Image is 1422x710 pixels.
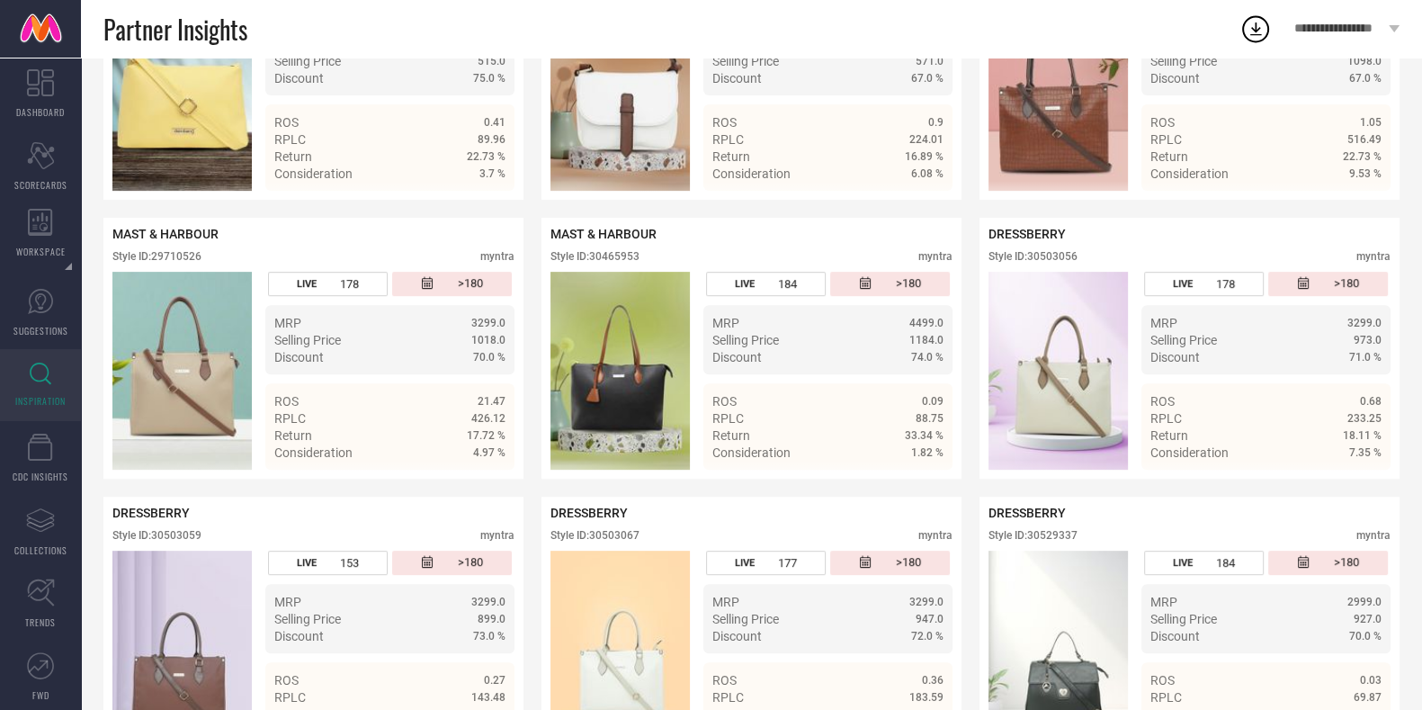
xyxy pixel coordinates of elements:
span: ROS [712,115,737,130]
span: MAST & HARBOUR [550,227,657,241]
div: Number of days since the style was first listed on the platform [830,272,950,296]
div: Number of days the style has been live on the platform [706,551,826,575]
span: 3299.0 [471,596,505,608]
span: ROS [712,394,737,409]
span: 17.72 % [467,429,505,442]
div: Click to view image [550,272,690,470]
span: RPLC [1150,690,1182,705]
div: myntra [1356,250,1391,263]
span: 4.97 % [473,446,505,459]
div: Number of days the style has been live on the platform [268,272,388,296]
span: Discount [712,629,762,643]
span: Selling Price [274,333,341,347]
span: >180 [1334,276,1359,292]
span: Details [903,478,944,492]
span: >180 [896,555,921,571]
span: RPLC [712,132,744,147]
span: 927.0 [1354,613,1382,625]
span: ROS [1150,673,1175,688]
div: myntra [1356,529,1391,542]
span: Consideration [712,166,791,181]
div: Number of days since the style was first listed on the platform [830,551,950,575]
span: 183.59 [909,691,944,704]
span: 22.73 % [1343,150,1382,163]
span: RPLC [1150,411,1182,426]
span: 0.9 [928,116,944,129]
span: 1018.0 [471,334,505,346]
span: Consideration [712,445,791,460]
span: RPLC [712,690,744,705]
div: Style ID: 30465953 [550,250,639,263]
span: Discount [1150,350,1200,364]
span: Return [712,149,750,164]
span: 0.09 [922,395,944,408]
div: Number of days since the style was first listed on the platform [392,551,512,575]
span: 515.0 [478,55,505,67]
div: Style ID: 30503059 [112,529,201,542]
span: 184 [1216,556,1235,570]
span: Discount [712,350,762,364]
span: 67.0 % [1349,72,1382,85]
span: Selling Price [274,612,341,626]
span: 571.0 [916,55,944,67]
span: 74.0 % [911,351,944,364]
span: 70.0 % [473,351,505,364]
span: MRP [274,595,301,609]
span: 1.05 [1360,116,1382,129]
span: >180 [896,276,921,292]
span: 0.27 [484,674,505,687]
span: Discount [274,71,324,85]
div: Click to view image [988,272,1128,470]
span: LIVE [297,278,317,290]
span: 2999.0 [1347,596,1382,608]
span: Return [712,428,750,443]
img: Style preview image [112,272,252,470]
span: Return [1150,149,1188,164]
span: Discount [1150,71,1200,85]
span: 3299.0 [471,317,505,329]
span: 21.47 [478,395,505,408]
span: 178 [340,277,359,291]
div: Number of days the style has been live on the platform [268,551,388,575]
span: RPLC [712,411,744,426]
span: Return [1150,428,1188,443]
span: 22.73 % [467,150,505,163]
span: ROS [274,673,299,688]
span: 3299.0 [1347,317,1382,329]
span: Selling Price [274,54,341,68]
a: Details [447,478,505,492]
span: >180 [1334,555,1359,571]
span: MRP [712,316,739,330]
span: MAST & HARBOUR [112,227,219,241]
span: ROS [1150,394,1175,409]
div: Number of days since the style was first listed on the platform [1268,551,1388,575]
span: Details [465,199,505,213]
span: DRESSBERRY [112,506,190,520]
span: 71.0 % [1349,351,1382,364]
span: 33.34 % [905,429,944,442]
span: 0.36 [922,674,944,687]
span: 153 [340,556,359,570]
div: Style ID: 30503067 [550,529,639,542]
span: Discount [712,71,762,85]
span: 0.68 [1360,395,1382,408]
img: Style preview image [988,272,1128,470]
span: 16.89 % [905,150,944,163]
span: Selling Price [1150,54,1217,68]
span: TRENDS [25,616,56,629]
span: INSPIRATION [15,394,66,408]
span: 1098.0 [1347,55,1382,67]
span: 1184.0 [909,334,944,346]
span: 233.25 [1347,412,1382,425]
a: Details [1323,478,1382,492]
span: SCORECARDS [14,178,67,192]
span: ROS [274,115,299,130]
span: WORKSPACE [16,245,66,258]
span: LIVE [1173,278,1193,290]
div: Click to view image [112,272,252,470]
span: ROS [712,673,737,688]
span: 89.96 [478,133,505,146]
div: Number of days the style has been live on the platform [1144,272,1264,296]
span: 73.0 % [473,630,505,643]
span: 973.0 [1354,334,1382,346]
